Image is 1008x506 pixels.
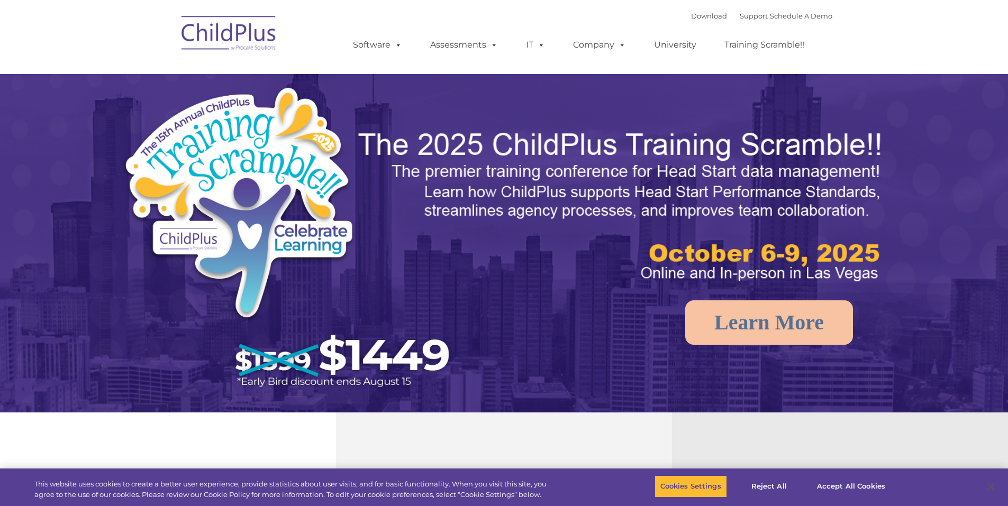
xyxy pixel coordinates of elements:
a: University [643,34,707,56]
span: Last name [147,70,179,78]
a: Schedule A Demo [770,12,832,20]
a: Training Scramble!! [714,34,815,56]
img: ChildPlus by Procare Solutions [176,8,282,61]
a: Assessments [420,34,508,56]
button: Accept All Cookies [811,475,891,498]
button: Reject All [736,475,802,498]
button: Cookies Settings [655,475,727,498]
a: IT [515,34,556,56]
a: Learn More [685,300,853,345]
span: Phone number [147,113,192,121]
a: Company [562,34,637,56]
font: | [691,12,832,20]
a: Software [342,34,413,56]
div: This website uses cookies to create a better user experience, provide statistics about user visit... [34,479,555,500]
button: Close [979,475,1003,498]
a: Support [740,12,768,20]
a: Download [691,12,727,20]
